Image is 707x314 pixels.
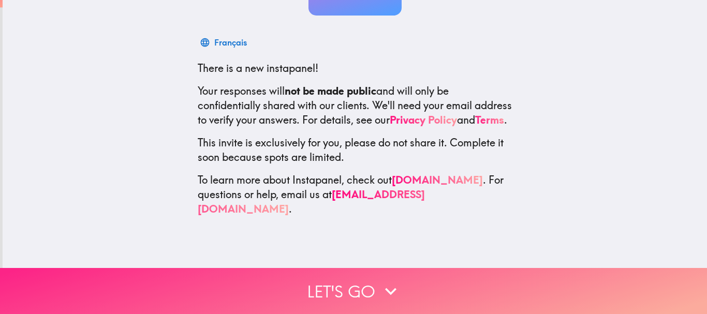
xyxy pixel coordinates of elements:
[198,173,512,216] p: To learn more about Instapanel, check out . For questions or help, email us at .
[198,62,318,74] span: There is a new instapanel!
[198,32,251,53] button: Français
[475,113,504,126] a: Terms
[285,84,376,97] b: not be made public
[392,173,483,186] a: [DOMAIN_NAME]
[198,84,512,127] p: Your responses will and will only be confidentially shared with our clients. We'll need your emai...
[214,35,247,50] div: Français
[198,136,512,165] p: This invite is exclusively for you, please do not share it. Complete it soon because spots are li...
[198,188,425,215] a: [EMAIL_ADDRESS][DOMAIN_NAME]
[390,113,457,126] a: Privacy Policy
